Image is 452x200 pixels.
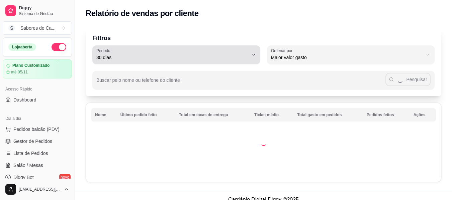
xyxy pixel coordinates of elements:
[13,162,43,169] span: Salão / Mesas
[19,5,69,11] span: Diggy
[92,45,260,64] button: Período30 dias
[20,25,56,31] div: Sabores de Ca ...
[3,84,72,94] div: Acesso Rápido
[13,96,36,103] span: Dashboard
[3,136,72,147] a: Gestor de Pedidos
[12,63,50,68] article: Plano Customizado
[96,48,112,53] label: Período
[260,139,267,146] div: Loading
[19,11,69,16] span: Sistema de Gestão
[3,59,72,78] a: Plano Customizadoaté 05/11
[271,48,295,53] label: Ordenar por
[3,21,72,35] button: Select a team
[267,45,435,64] button: Ordenar porMaior valor gasto
[3,160,72,171] a: Salão / Mesas
[8,25,15,31] span: S
[3,181,72,197] button: [EMAIL_ADDRESS][DOMAIN_NAME]
[3,3,72,19] a: DiggySistema de Gestão
[96,79,385,86] input: Buscar pelo nome ou telefone do cliente
[3,172,72,183] a: Diggy Botnovo
[19,187,61,192] span: [EMAIL_ADDRESS][DOMAIN_NAME]
[96,54,248,61] span: 30 dias
[3,113,72,124] div: Dia a dia
[3,148,72,159] a: Lista de Pedidos
[13,150,48,157] span: Lista de Pedidos
[11,69,28,75] article: até 05/11
[86,8,199,19] h2: Relatório de vendas por cliente
[3,124,72,135] button: Pedidos balcão (PDV)
[271,54,423,61] span: Maior valor gasto
[52,43,66,51] button: Alterar Status
[8,43,36,51] div: Loja aberta
[13,174,34,181] span: Diggy Bot
[13,138,52,145] span: Gestor de Pedidos
[92,33,435,43] p: Filtros
[3,94,72,105] a: Dashboard
[13,126,60,133] span: Pedidos balcão (PDV)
